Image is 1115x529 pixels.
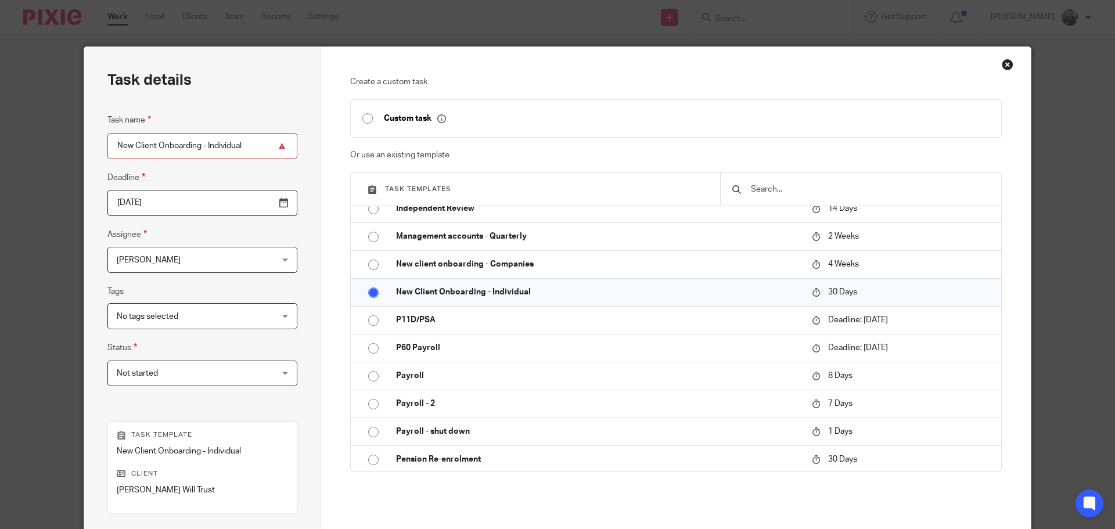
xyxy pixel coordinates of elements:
input: Pick a date [107,190,297,216]
label: Assignee [107,228,147,241]
span: 30 Days [828,288,857,296]
p: Task template [117,430,288,440]
label: Task name [107,113,151,127]
span: 2 Weeks [828,232,859,240]
p: Independent Review [396,203,800,214]
p: P11D/PSA [396,314,800,326]
p: [PERSON_NAME] Will Trust [117,484,288,496]
p: Management accounts - Quarterly [396,231,800,242]
span: 7 Days [828,400,853,408]
h2: Task details [107,70,192,90]
span: Deadline: [DATE] [828,344,888,352]
p: Custom task [384,113,446,124]
p: Pension Re-enrolment [396,454,800,465]
p: Payroll - 2 [396,398,800,409]
input: Search... [750,183,990,196]
span: [PERSON_NAME] [117,256,181,264]
p: Client [117,469,288,478]
input: Task name [107,133,297,159]
span: 1 Days [828,427,853,436]
p: New Client Onboarding - Individual [117,445,288,457]
p: Create a custom task [350,76,1002,88]
p: Payroll - shut down [396,426,800,437]
span: No tags selected [117,312,178,321]
span: Deadline: [DATE] [828,316,888,324]
p: Or use an existing template [350,149,1002,161]
span: 14 Days [828,204,857,213]
p: New Client Onboarding - Individual [396,286,800,298]
span: Not started [117,369,158,377]
p: New client onboarding - Companies [396,258,800,270]
label: Status [107,341,137,354]
div: Close this dialog window [1002,59,1013,70]
p: P60 Payroll [396,342,800,354]
p: Payroll [396,370,800,382]
label: Tags [107,286,124,297]
span: 4 Weeks [828,260,859,268]
span: Task templates [385,186,451,192]
span: 8 Days [828,372,853,380]
label: Deadline [107,171,145,184]
span: 30 Days [828,455,857,463]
